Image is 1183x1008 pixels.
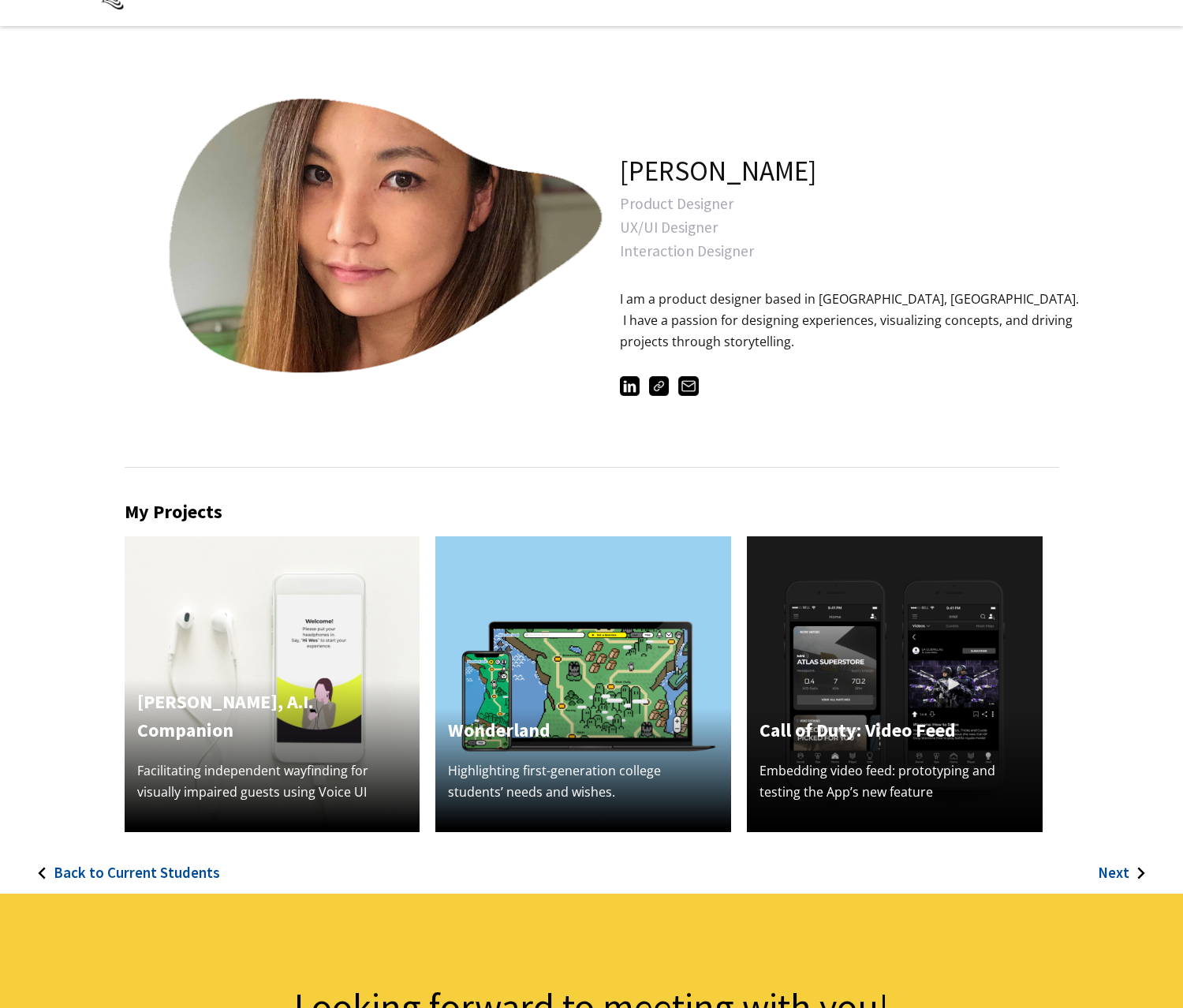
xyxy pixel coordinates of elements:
[435,536,731,832] img: ami kubota wonderland cover
[54,864,220,882] h3: Back to Current Students
[125,501,1059,524] h2: My Projects
[759,716,1030,745] h4: Call of Duty: Video Feed
[448,760,718,803] p: Highlighting first-generation college students’ needs and wishes.
[747,536,1043,832] img: ami kubota activision design project
[759,760,1030,803] p: Embedding video feed: prototyping and testing the App’s new feature
[137,688,408,745] h4: [PERSON_NAME], A.I. Companion
[448,716,718,745] h4: Wonderland
[620,155,816,188] h1: [PERSON_NAME]
[620,219,1088,235] div: UX/UI Designer
[649,376,669,396] img: https://www.amikubota.com/
[620,243,1088,259] div: Interaction Designer
[620,289,1088,353] p: I am a product designer based in [GEOGRAPHIC_DATA], [GEOGRAPHIC_DATA]. I have a passion for desig...
[14,832,220,894] a: Back to Current Students
[1098,832,1169,894] a: Next
[620,196,1088,211] div: Product Designer
[153,37,547,431] a: open lightbox
[125,536,420,832] img: ami_kubota_wes_project
[678,376,698,396] img: ami.ameri@gmail.com
[137,760,408,803] p: Facilitating independent wayfinding for visually impaired guests using Voice UI
[620,376,640,396] img: https://www.linkedin.com/in/amikubota/
[1098,864,1129,882] h3: Next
